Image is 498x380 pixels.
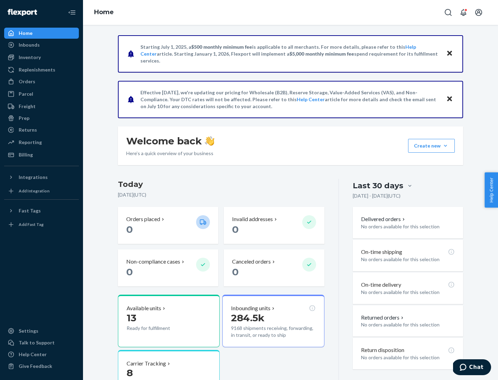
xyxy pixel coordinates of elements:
p: Starting July 1, 2025, a is applicable to all merchants. For more details, please refer to this a... [140,44,440,64]
img: Flexport logo [8,9,37,16]
button: Non-compliance cases 0 [118,249,218,286]
p: [DATE] - [DATE] ( UTC ) [353,192,400,199]
p: [DATE] ( UTC ) [118,191,324,198]
a: Inbounds [4,39,79,50]
span: 0 [232,224,239,235]
h3: Today [118,179,324,190]
p: Canceled orders [232,258,271,266]
p: 9168 shipments receiving, forwarding, in transit, or ready to ship [231,325,315,339]
p: Here’s a quick overview of your business [126,150,214,157]
button: Orders placed 0 [118,207,218,244]
div: Parcel [19,91,33,97]
button: Close [445,94,454,104]
p: Available units [127,304,161,312]
a: Prep [4,113,79,124]
div: Prep [19,115,29,122]
a: Help Center [4,349,79,360]
button: Available units13Ready for fulfillment [118,295,220,347]
span: 0 [126,266,133,278]
div: Add Integration [19,188,49,194]
button: Integrations [4,172,79,183]
p: On-time shipping [361,248,402,256]
p: Effective [DATE], we're updating our pricing for Wholesale (B2B), Reserve Storage, Value-Added Se... [140,89,440,110]
a: Freight [4,101,79,112]
span: 8 [127,367,133,379]
button: Canceled orders 0 [224,249,324,286]
span: $500 monthly minimum fee [191,44,252,50]
div: Billing [19,151,33,158]
button: Give Feedback [4,361,79,372]
button: Open account menu [472,6,486,19]
a: Settings [4,325,79,336]
div: Freight [19,103,36,110]
button: Returned orders [361,314,405,322]
p: No orders available for this selection [361,223,455,230]
a: Home [94,8,114,16]
p: Ready for fulfillment [127,325,191,332]
a: Orders [4,76,79,87]
div: Talk to Support [19,339,55,346]
button: Talk to Support [4,337,79,348]
p: No orders available for this selection [361,321,455,328]
button: Open notifications [456,6,470,19]
a: Returns [4,124,79,135]
button: Open Search Box [441,6,455,19]
button: Close [445,49,454,59]
span: 284.5k [231,312,265,324]
span: 0 [126,224,133,235]
button: Help Center [485,172,498,208]
p: Inbounding units [231,304,270,312]
button: Inbounding units284.5k9168 shipments receiving, forwarding, in transit, or ready to ship [222,295,324,347]
p: Invalid addresses [232,215,273,223]
div: Replenishments [19,66,55,73]
p: No orders available for this selection [361,256,455,263]
a: Home [4,28,79,39]
p: On-time delivery [361,281,401,289]
p: Carrier Tracking [127,360,166,368]
a: Billing [4,149,79,160]
p: Return disposition [361,346,404,354]
a: Help Center [297,96,325,102]
div: Inventory [19,54,41,61]
p: Orders placed [126,215,160,223]
p: Non-compliance cases [126,258,180,266]
span: $5,000 monthly minimum fee [289,51,354,57]
div: Last 30 days [353,180,403,191]
div: Reporting [19,139,42,146]
button: Fast Tags [4,205,79,216]
span: 13 [127,312,136,324]
a: Parcel [4,88,79,99]
p: No orders available for this selection [361,354,455,361]
div: Give Feedback [19,363,52,370]
div: Help Center [19,351,47,358]
a: Add Integration [4,186,79,197]
button: Close Navigation [65,6,79,19]
div: Integrations [19,174,48,181]
span: 0 [232,266,239,278]
iframe: Opens a widget where you can chat to one of our agents [453,359,491,377]
div: Settings [19,327,38,334]
ol: breadcrumbs [89,2,119,22]
a: Add Fast Tag [4,219,79,230]
a: Reporting [4,137,79,148]
div: Add Fast Tag [19,221,44,227]
button: Invalid addresses 0 [224,207,324,244]
div: Fast Tags [19,207,41,214]
button: Create new [408,139,455,153]
div: Inbounds [19,41,40,48]
a: Inventory [4,52,79,63]
p: No orders available for this selection [361,289,455,296]
div: Returns [19,126,37,133]
h1: Welcome back [126,135,214,147]
div: Home [19,30,33,37]
button: Delivered orders [361,215,406,223]
a: Replenishments [4,64,79,75]
div: Orders [19,78,35,85]
img: hand-wave emoji [205,136,214,146]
